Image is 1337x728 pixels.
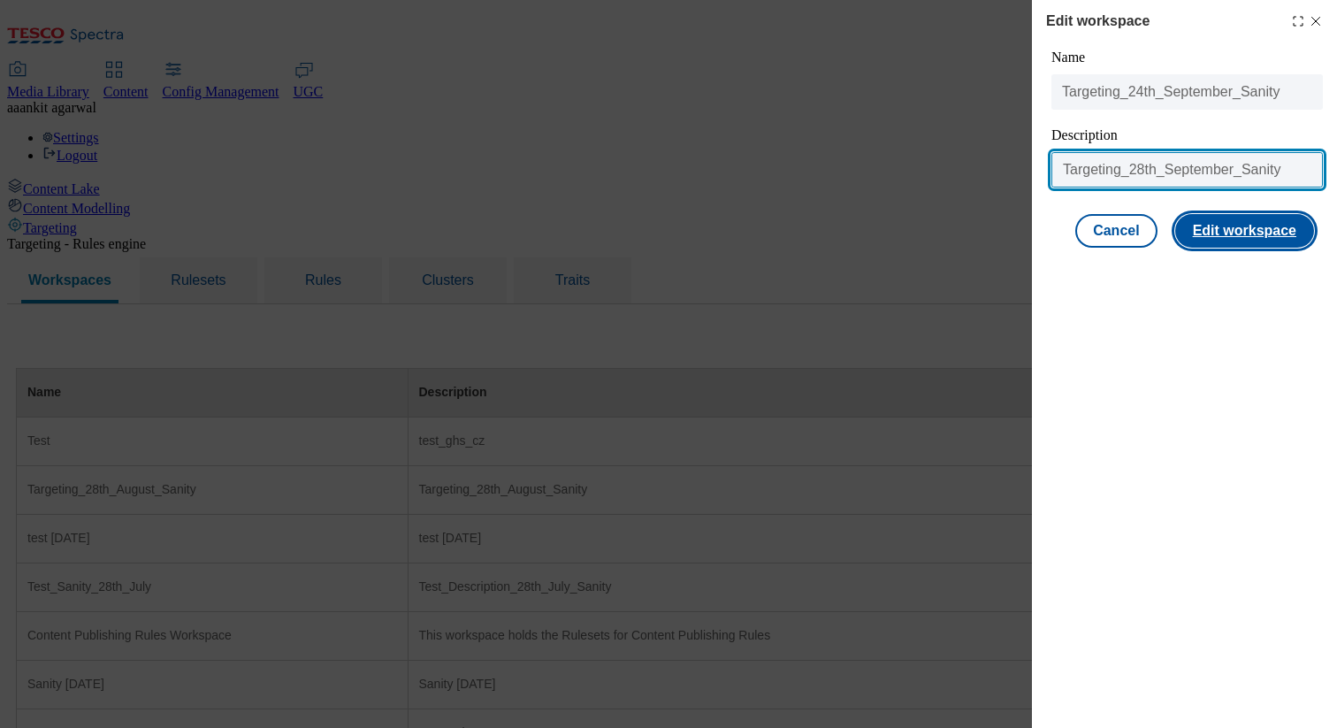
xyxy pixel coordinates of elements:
[1051,152,1323,188] input: Description
[1051,50,1085,65] label: Name
[1075,214,1157,248] button: Cancel
[1051,74,1323,110] input: Name
[1175,214,1314,248] button: Edit workspace
[1046,11,1150,32] h4: Edit workspace
[1051,127,1118,142] label: Description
